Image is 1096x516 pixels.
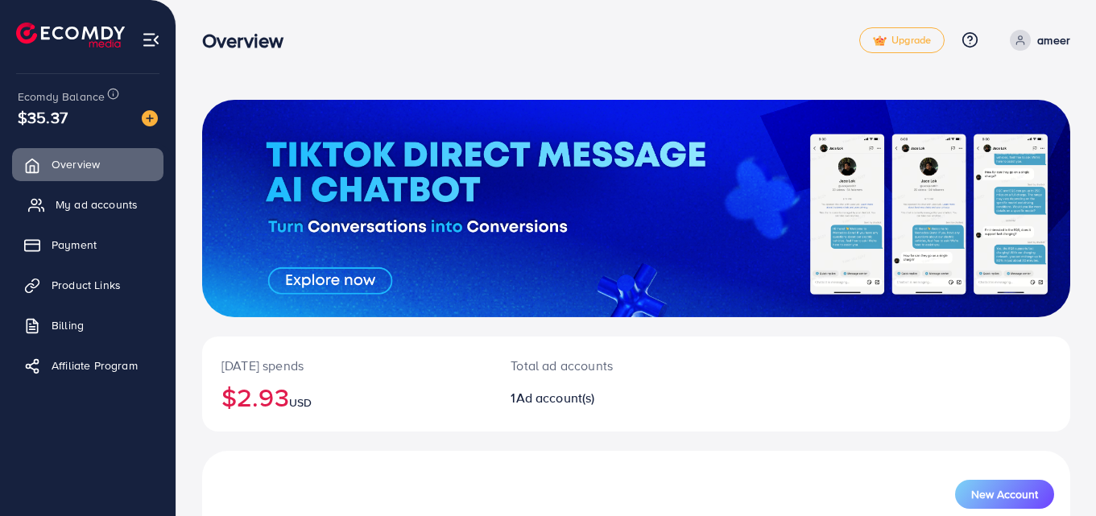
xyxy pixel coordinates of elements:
[873,35,887,47] img: tick
[202,29,296,52] h3: Overview
[511,356,689,375] p: Total ad accounts
[52,317,84,333] span: Billing
[873,35,931,47] span: Upgrade
[16,23,125,47] img: logo
[971,489,1038,500] span: New Account
[859,27,945,53] a: tickUpgrade
[52,237,97,253] span: Payment
[516,389,595,407] span: Ad account(s)
[142,31,160,49] img: menu
[12,148,163,180] a: Overview
[12,349,163,382] a: Affiliate Program
[56,196,138,213] span: My ad accounts
[221,356,472,375] p: [DATE] spends
[221,382,472,412] h2: $2.93
[52,277,121,293] span: Product Links
[955,480,1054,509] button: New Account
[12,269,163,301] a: Product Links
[12,229,163,261] a: Payment
[289,394,312,411] span: USD
[142,110,158,126] img: image
[52,357,138,374] span: Affiliate Program
[18,89,105,105] span: Ecomdy Balance
[12,309,163,341] a: Billing
[1003,30,1070,51] a: ameer
[1037,31,1070,50] p: ameer
[511,390,689,406] h2: 1
[52,156,100,172] span: Overview
[12,188,163,221] a: My ad accounts
[18,105,68,129] span: $35.37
